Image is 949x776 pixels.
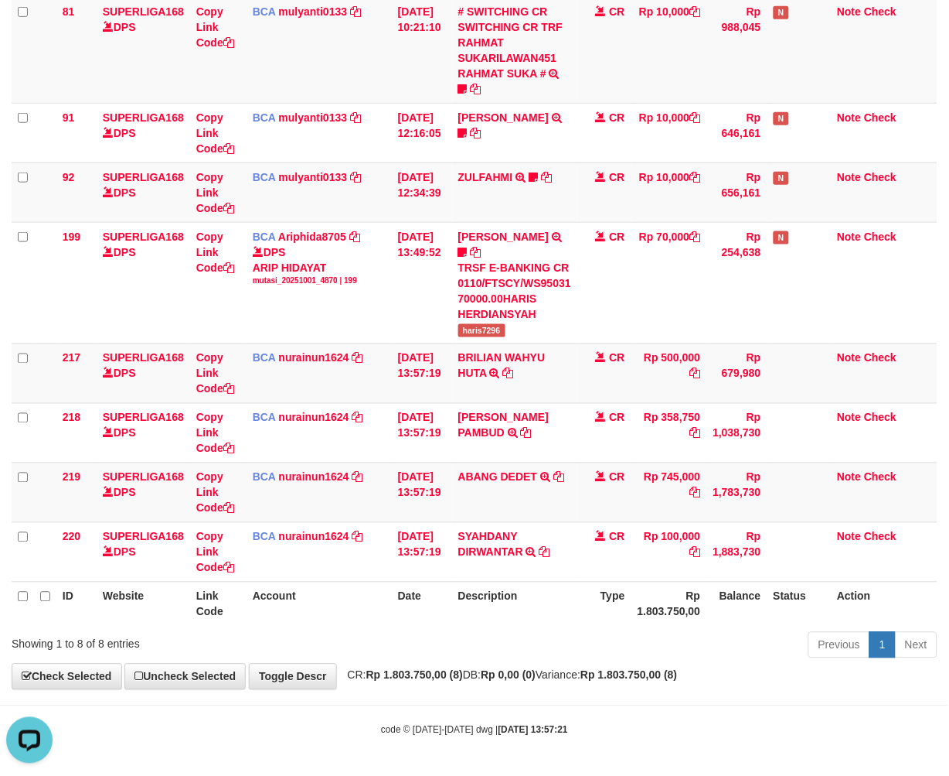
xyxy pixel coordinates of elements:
td: Rp 254,638 [707,222,767,344]
div: TRSF E-BANKING CR 0110/FTSCY/WS95031 70000.00HARIS HERDIANSYAH [458,260,571,322]
a: Copy mulyanti0133 to clipboard [350,171,361,183]
span: BCA [253,5,276,18]
a: Copy Rp 10,000 to clipboard [690,5,701,18]
a: Check [864,111,896,124]
span: BCA [253,471,276,484]
span: Has Note [774,231,789,244]
td: [DATE] 13:57:19 [392,403,452,463]
td: Rp 1,883,730 [707,522,767,582]
a: Copy Rp 745,000 to clipboard [690,487,701,499]
small: code © [DATE]-[DATE] dwg | [381,725,568,736]
a: Copy nurainun1624 to clipboard [352,531,363,543]
a: Next [895,632,937,658]
a: Copy Rp 358,750 to clipboard [690,427,701,439]
a: SUPERLIGA168 [103,412,184,424]
span: 92 [63,171,75,183]
a: Copy nurainun1624 to clipboard [352,471,363,484]
span: 220 [63,531,80,543]
td: Rp 10,000 [631,103,707,162]
a: Note [837,412,861,424]
td: Rp 500,000 [631,344,707,403]
td: Rp 10,000 [631,162,707,222]
a: Copy Rp 10,000 to clipboard [690,111,701,124]
th: Status [767,582,832,626]
a: ZULFAHMI [458,171,513,183]
a: SUPERLIGA168 [103,471,184,484]
a: Note [837,352,861,364]
a: Copy HARIS HERDIANSYAH to clipboard [471,246,481,258]
td: Rp 70,000 [631,222,707,344]
strong: Rp 0,00 (0) [481,669,536,682]
span: 218 [63,412,80,424]
div: Showing 1 to 8 of 8 entries [12,631,384,652]
a: [PERSON_NAME] [458,111,549,124]
td: [DATE] 13:57:19 [392,344,452,403]
a: # SWITCHING CR SWITCHING CR TRF RAHMAT SUKARILAWAN451 RAHMAT SUKA # [458,5,563,80]
td: Rp 1,038,730 [707,403,767,463]
a: SUPERLIGA168 [103,231,184,243]
td: DPS [97,103,190,162]
a: Copy Rp 100,000 to clipboard [690,546,701,559]
a: Check Selected [12,664,122,690]
a: Copy Link Code [196,5,234,49]
td: DPS [97,222,190,344]
a: Toggle Descr [249,664,337,690]
a: Copy Link Code [196,352,234,395]
a: SUPERLIGA168 [103,111,184,124]
span: BCA [253,412,276,424]
a: Check [864,5,896,18]
a: Note [837,171,861,183]
td: Rp 100,000 [631,522,707,582]
a: nurainun1624 [279,412,349,424]
span: CR [610,531,625,543]
td: DPS [97,344,190,403]
td: DPS [97,162,190,222]
th: Account [247,582,392,626]
th: Website [97,582,190,626]
td: DPS [97,463,190,522]
a: Copy mulyanti0133 to clipboard [350,5,361,18]
a: nurainun1624 [279,531,349,543]
th: ID [56,582,97,626]
a: Check [864,231,896,243]
a: Copy Link Code [196,471,234,514]
div: DPS ARIP HIDAYAT [253,244,386,286]
span: BCA [253,171,276,183]
a: Copy Ariphida8705 to clipboard [349,231,360,243]
th: Date [392,582,452,626]
a: Copy Rp 70,000 to clipboard [690,231,701,243]
a: 1 [869,632,896,658]
span: 81 [63,5,75,18]
a: Check [864,471,896,484]
a: BRILIAN WAHYU HUTA [458,352,546,380]
span: CR [610,5,625,18]
strong: Rp 1.803.750,00 (8) [580,669,677,682]
a: Copy Rp 10,000 to clipboard [690,171,701,183]
a: Uncheck Selected [124,664,246,690]
a: Copy nurainun1624 to clipboard [352,412,363,424]
a: Copy Link Code [196,531,234,574]
a: Ariphida8705 [278,231,346,243]
a: Copy mulyanti0133 to clipboard [350,111,361,124]
td: [DATE] 13:57:19 [392,463,452,522]
th: Description [452,582,577,626]
a: Copy ABANG DEDET to clipboard [553,471,564,484]
a: nurainun1624 [279,471,349,484]
td: Rp 679,980 [707,344,767,403]
span: CR: DB: Variance: [340,669,678,682]
a: mulyanti0133 [279,111,348,124]
span: 199 [63,231,80,243]
a: Copy Link Code [196,412,234,455]
span: 217 [63,352,80,364]
td: Rp 745,000 [631,463,707,522]
a: Copy BRILIAN WAHYU HUTA to clipboard [503,367,514,380]
td: [DATE] 12:16:05 [392,103,452,162]
a: nurainun1624 [279,352,349,364]
td: DPS [97,522,190,582]
span: CR [610,171,625,183]
span: Has Note [774,112,789,125]
th: Link Code [190,582,247,626]
span: 219 [63,471,80,484]
th: Type [577,582,631,626]
a: SUPERLIGA168 [103,171,184,183]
